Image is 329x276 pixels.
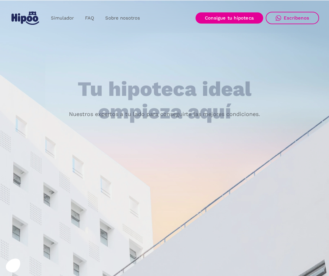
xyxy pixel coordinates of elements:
a: Consigue tu hipoteca [196,12,263,24]
a: Sobre nosotros [100,12,146,24]
a: FAQ [79,12,100,24]
a: Escríbenos [266,12,319,24]
div: Escríbenos [284,15,309,21]
h1: Tu hipoteca ideal empieza aquí [47,78,282,123]
a: home [10,9,40,27]
a: Simulador [45,12,79,24]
